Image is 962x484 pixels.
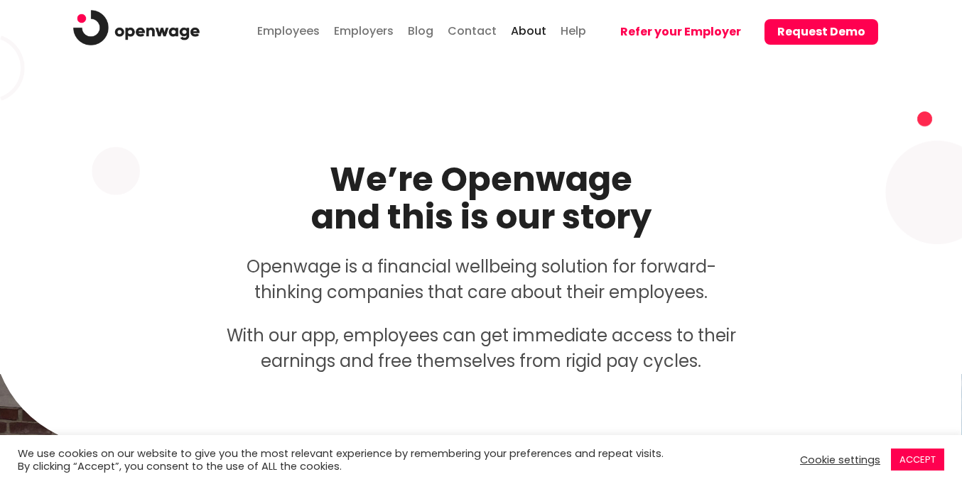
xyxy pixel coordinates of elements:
a: About [507,10,550,49]
a: Employees [254,10,323,49]
a: ACCEPT [891,449,944,471]
h1: We’re Openwage and this is our story [146,161,816,236]
a: Employers [330,10,397,49]
a: Help [557,10,590,49]
div: We use cookies on our website to give you the most relevant experience by remembering your prefer... [18,447,666,473]
a: Refer your Employer [597,5,754,61]
a: Request Demo [754,5,878,61]
p: Openwage is a financial wellbeing solution for forward-thinking companies that care about their e... [223,254,739,305]
a: Cookie settings [800,453,880,466]
iframe: Help widget launcher [836,402,946,441]
a: Contact [444,10,500,49]
img: logo.png [73,10,200,45]
p: With our app, employees can get immediate access to their earnings and free themselves from rigid... [223,323,739,374]
button: Refer your Employer [607,19,754,45]
a: Blog [404,10,437,49]
button: Request Demo [764,19,878,45]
